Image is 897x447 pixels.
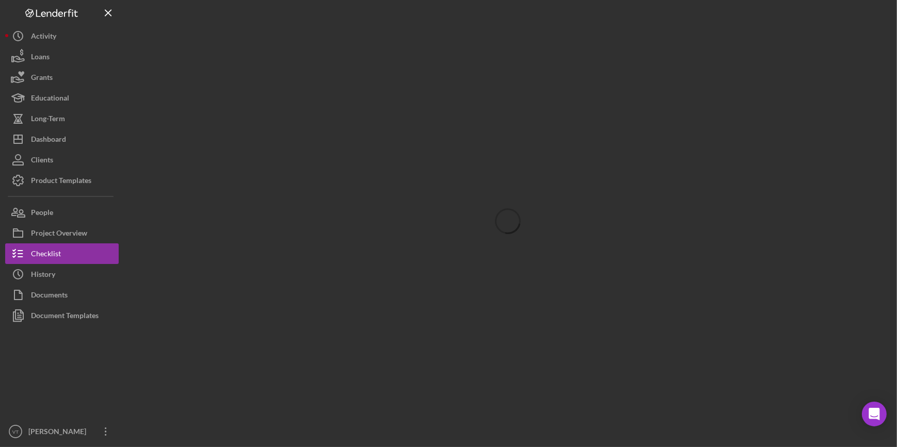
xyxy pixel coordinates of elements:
button: Grants [5,67,119,88]
button: Checklist [5,243,119,264]
div: Educational [31,88,69,111]
div: Dashboard [31,129,66,152]
div: Documents [31,285,68,308]
button: Product Templates [5,170,119,191]
div: Loans [31,46,50,70]
button: Long-Term [5,108,119,129]
div: Clients [31,150,53,173]
div: Product Templates [31,170,91,193]
button: Loans [5,46,119,67]
div: Activity [31,26,56,49]
button: VT[PERSON_NAME] [5,421,119,442]
text: VT [12,429,19,435]
div: History [31,264,55,287]
button: Documents [5,285,119,305]
button: Document Templates [5,305,119,326]
button: Activity [5,26,119,46]
div: Grants [31,67,53,90]
button: Project Overview [5,223,119,243]
div: Document Templates [31,305,99,328]
button: Clients [5,150,119,170]
div: Project Overview [31,223,87,246]
button: Educational [5,88,119,108]
div: Long-Term [31,108,65,131]
button: Dashboard [5,129,119,150]
button: People [5,202,119,223]
div: People [31,202,53,225]
div: Checklist [31,243,61,267]
div: [PERSON_NAME] [26,421,93,444]
div: Open Intercom Messenger [862,402,887,426]
button: History [5,264,119,285]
